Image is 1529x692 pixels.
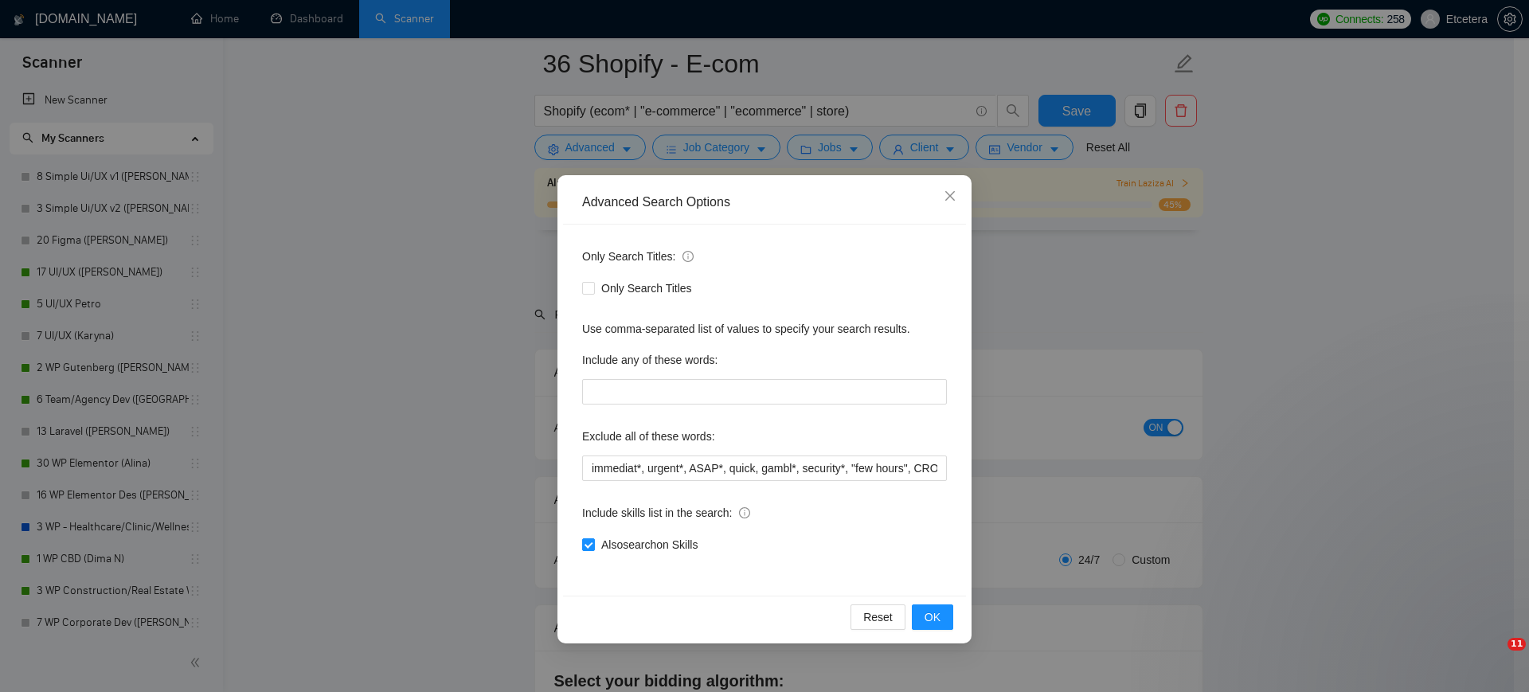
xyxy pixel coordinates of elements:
button: Close [929,175,972,218]
div: Advanced Search Options [582,194,947,211]
div: Use comma-separated list of values to specify your search results. [582,320,947,338]
button: OK [912,604,953,630]
span: 11 [1507,638,1526,651]
span: info-circle [682,251,694,262]
span: Also search on Skills [595,536,704,553]
label: Exclude all of these words: [582,424,715,449]
iframe: Intercom live chat [1475,638,1513,676]
span: Only Search Titles [595,280,698,297]
span: info-circle [739,507,750,518]
label: Include any of these words: [582,347,718,373]
span: Reset [863,608,893,626]
button: Reset [851,604,905,630]
span: Only Search Titles: [582,248,694,265]
span: Include skills list in the search: [582,504,750,522]
span: OK [925,608,940,626]
span: close [944,190,956,202]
